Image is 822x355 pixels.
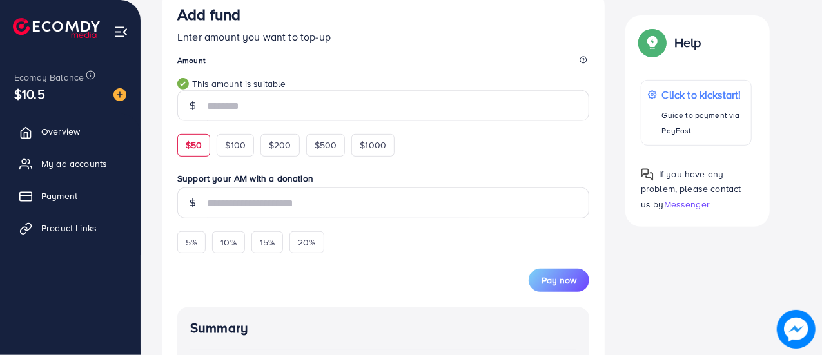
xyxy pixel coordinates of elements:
img: image [113,88,126,101]
span: $1000 [360,139,386,151]
span: 15% [260,236,275,249]
span: 10% [220,236,236,249]
a: Overview [10,119,131,144]
a: My ad accounts [10,151,131,177]
p: Help [674,35,701,50]
img: Popup guide [641,31,664,54]
span: My ad accounts [41,157,107,170]
a: Product Links [10,215,131,241]
span: If you have any problem, please contact us by [641,168,741,210]
span: Pay now [542,274,576,287]
h4: Summary [190,320,576,336]
span: Messenger [664,197,710,210]
span: 20% [298,236,315,249]
span: Overview [41,125,80,138]
span: Ecomdy Balance [14,71,84,84]
span: $50 [186,139,202,151]
span: $100 [225,139,246,151]
button: Pay now [529,269,589,292]
span: $10.5 [14,84,45,103]
img: logo [13,18,100,38]
p: Enter amount you want to top-up [177,29,589,44]
small: This amount is suitable [177,77,589,90]
img: Popup guide [641,168,654,181]
img: image [777,310,816,349]
a: Payment [10,183,131,209]
span: $200 [269,139,291,151]
span: $500 [315,139,337,151]
h3: Add fund [177,5,240,24]
p: Click to kickstart! [662,87,745,102]
span: 5% [186,236,197,249]
p: Guide to payment via PayFast [662,108,745,139]
img: guide [177,78,189,90]
legend: Amount [177,55,589,71]
img: menu [113,24,128,39]
span: Payment [41,189,77,202]
span: Product Links [41,222,97,235]
label: Support your AM with a donation [177,172,589,185]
